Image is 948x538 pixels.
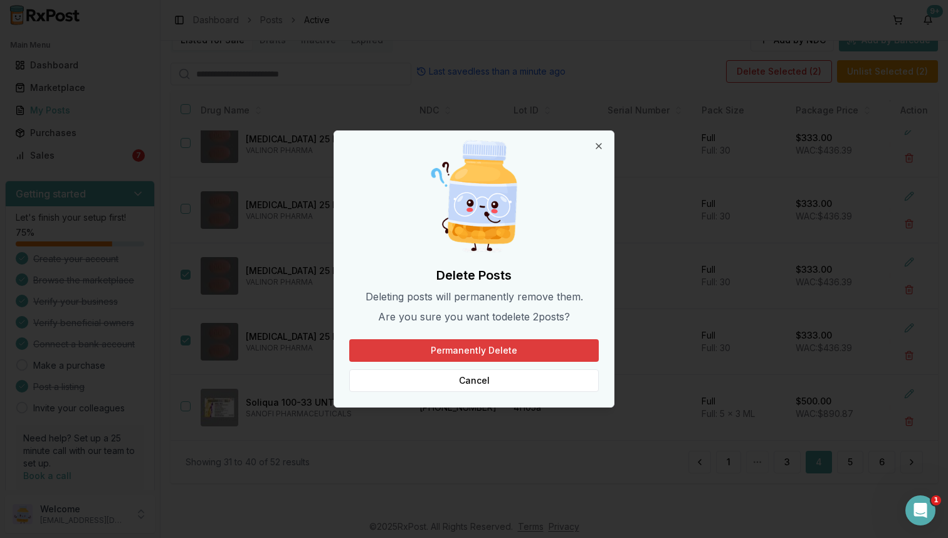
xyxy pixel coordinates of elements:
[414,136,534,256] img: Curious Pill Bottle
[349,339,599,362] button: Permanently Delete
[349,309,599,324] p: Are you sure you want to delete 2 post s ?
[349,266,599,284] h2: Delete Posts
[349,369,599,392] button: Cancel
[349,289,599,304] p: Deleting posts will permanently remove them.
[905,495,935,525] iframe: Intercom live chat
[931,495,941,505] span: 1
